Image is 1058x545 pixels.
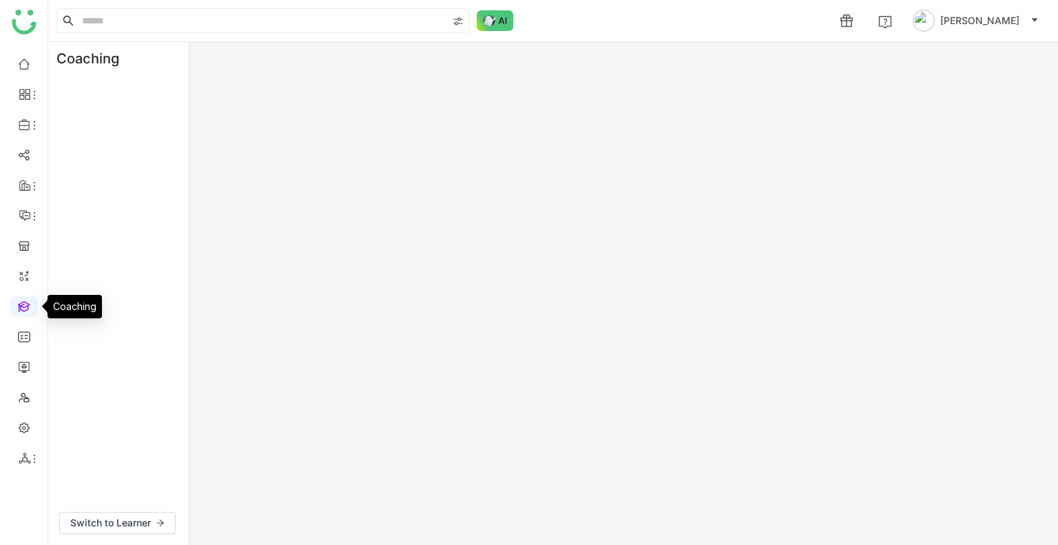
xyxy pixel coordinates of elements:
[70,515,151,531] span: Switch to Learner
[913,10,935,32] img: avatar
[878,15,892,29] img: help.svg
[940,13,1019,28] span: [PERSON_NAME]
[59,512,176,534] button: Switch to Learner
[910,10,1041,32] button: [PERSON_NAME]
[48,42,140,75] div: Coaching
[48,295,102,318] div: Coaching
[453,16,464,27] img: search-type.svg
[477,10,514,31] img: ask-buddy-normal.svg
[12,10,37,34] img: logo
